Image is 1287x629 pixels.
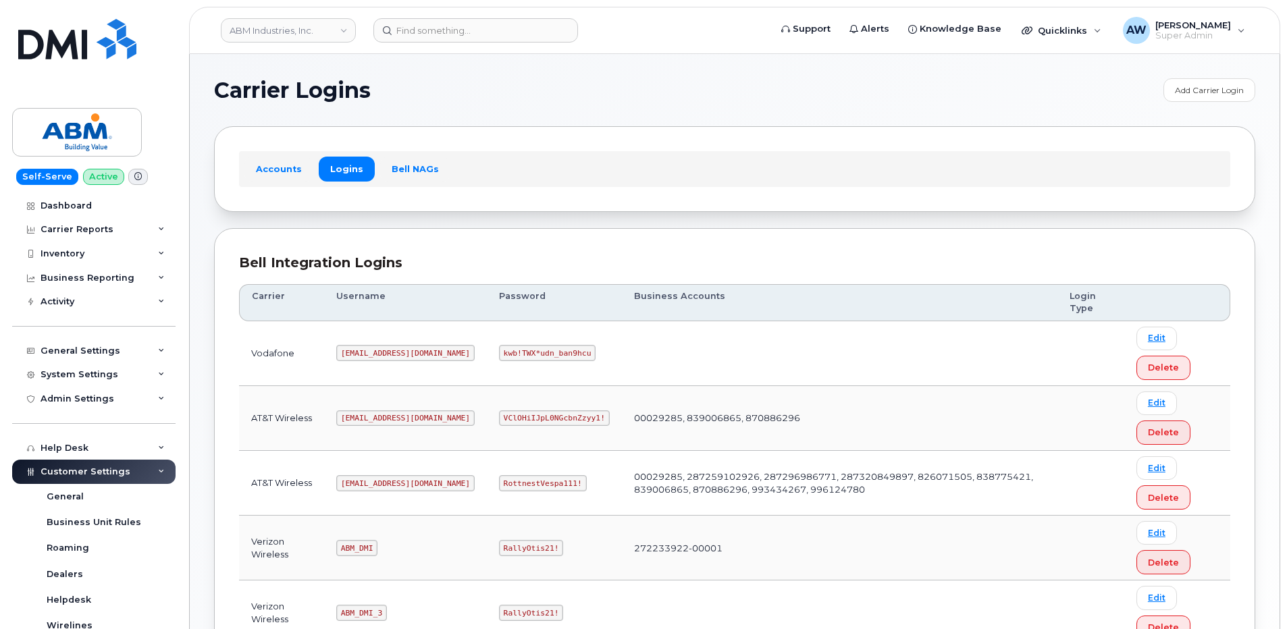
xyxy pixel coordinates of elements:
a: Edit [1136,327,1177,350]
a: Edit [1136,586,1177,609]
code: [EMAIL_ADDRESS][DOMAIN_NAME] [336,410,475,427]
code: RottnestVespa111! [499,475,587,491]
td: 00029285, 839006865, 870886296 [622,386,1058,451]
span: Delete [1148,491,1179,504]
a: Accounts [244,157,313,181]
td: 00029285, 287259102926, 287296986771, 287320849897, 826071505, 838775421, 839006865, 870886296, 9... [622,451,1058,516]
span: Delete [1148,556,1179,569]
code: ABM_DMI [336,540,377,556]
button: Delete [1136,485,1190,510]
th: Password [487,284,622,321]
a: Logins [319,157,375,181]
button: Delete [1136,550,1190,574]
div: Bell Integration Logins [239,253,1230,273]
th: Login Type [1057,284,1124,321]
code: VClOHiIJpL0NGcbnZzyy1! [499,410,610,427]
code: RallyOtis21! [499,605,563,621]
code: ABM_DMI_3 [336,605,387,621]
th: Business Accounts [622,284,1058,321]
code: [EMAIL_ADDRESS][DOMAIN_NAME] [336,475,475,491]
td: AT&T Wireless [239,451,324,516]
button: Delete [1136,356,1190,380]
th: Username [324,284,487,321]
th: Carrier [239,284,324,321]
span: Carrier Logins [214,80,371,101]
span: Delete [1148,426,1179,439]
a: Edit [1136,391,1177,415]
a: Add Carrier Login [1163,78,1255,102]
span: Delete [1148,361,1179,374]
a: Bell NAGs [380,157,450,181]
code: kwb!TWX*udn_ban9hcu [499,345,596,361]
code: RallyOtis21! [499,540,563,556]
code: [EMAIL_ADDRESS][DOMAIN_NAME] [336,345,475,361]
td: Vodafone [239,321,324,386]
button: Delete [1136,420,1190,445]
td: AT&T Wireless [239,386,324,451]
a: Edit [1136,521,1177,545]
td: 272233922-00001 [622,516,1058,580]
td: Verizon Wireless [239,516,324,580]
a: Edit [1136,456,1177,480]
